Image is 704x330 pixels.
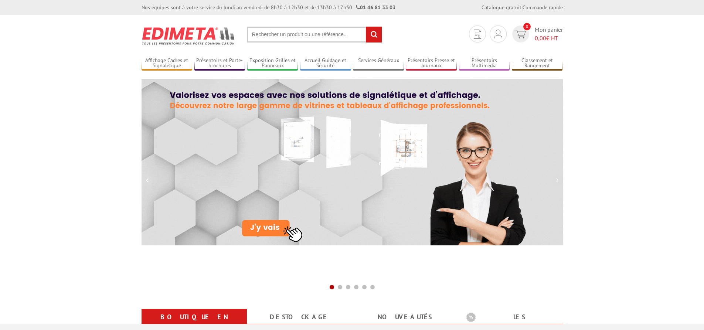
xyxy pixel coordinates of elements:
img: devis rapide [474,30,481,39]
a: Présentoirs Multimédia [459,57,510,69]
a: Affichage Cadres et Signalétique [142,57,193,69]
a: Commande rapide [523,4,563,11]
a: Présentoirs et Porte-brochures [194,57,245,69]
span: 0,00 [535,34,546,42]
span: 0 [523,23,531,30]
strong: 01 46 81 33 03 [356,4,395,11]
a: Services Généraux [353,57,404,69]
img: Présentoir, panneau, stand - Edimeta - PLV, affichage, mobilier bureau, entreprise [142,22,236,50]
input: rechercher [366,27,382,42]
div: | [482,4,563,11]
a: nouveautés [361,310,449,324]
img: devis rapide [494,30,502,38]
span: Mon panier [535,25,563,42]
a: Exposition Grilles et Panneaux [247,57,298,69]
span: € HT [535,34,563,42]
a: Classement et Rangement [512,57,563,69]
a: Accueil Guidage et Sécurité [300,57,351,69]
a: Destockage [256,310,343,324]
div: Nos équipes sont à votre service du lundi au vendredi de 8h30 à 12h30 et de 13h30 à 17h30 [142,4,395,11]
a: Catalogue gratuit [482,4,521,11]
a: Présentoirs Presse et Journaux [406,57,457,69]
img: devis rapide [515,30,526,38]
a: devis rapide 0 Mon panier 0,00€ HT [510,25,563,42]
input: Rechercher un produit ou une référence... [247,27,382,42]
b: Les promotions [466,310,559,325]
